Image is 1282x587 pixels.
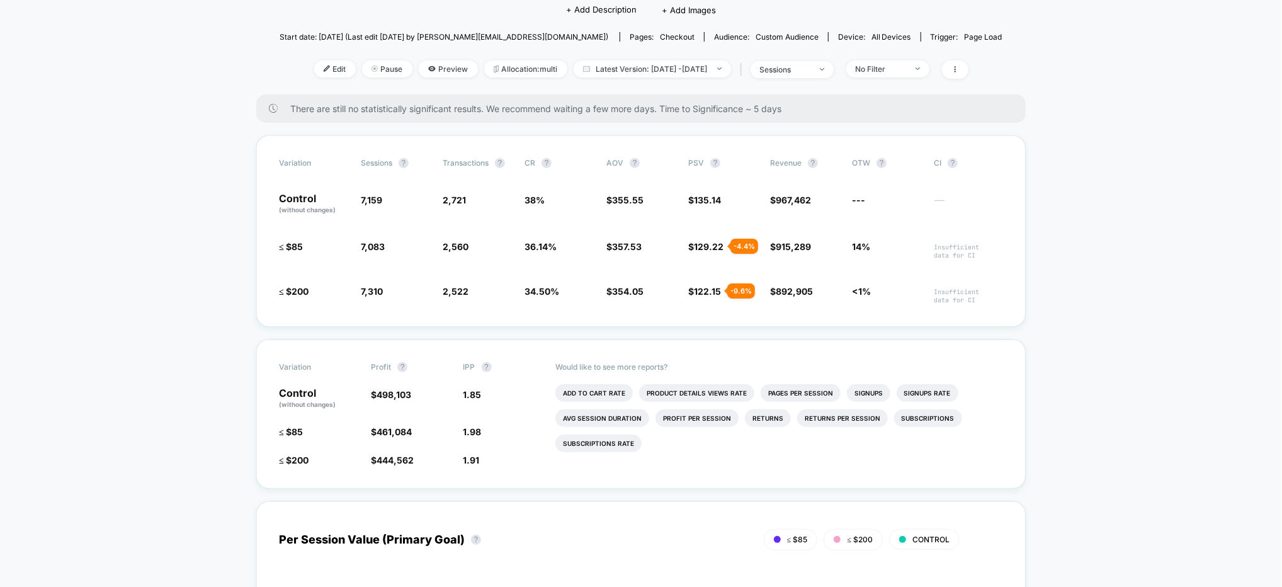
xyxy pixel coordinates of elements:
span: Sessions [361,158,392,168]
span: 36.14 % [525,241,557,252]
span: Transactions [443,158,489,168]
span: (without changes) [279,206,336,214]
span: 2,560 [443,241,468,252]
span: ≤ $200 [279,286,309,297]
span: 355.55 [612,195,644,205]
span: $ [606,241,642,252]
span: 7,083 [361,241,385,252]
li: Add To Cart Rate [555,384,633,402]
span: PSV [688,158,704,168]
li: Subscriptions Rate [555,435,642,452]
span: Device: [828,32,921,42]
span: 498,103 [377,389,411,400]
span: Custom Audience [756,32,819,42]
span: 2,721 [443,195,466,205]
span: $ [371,426,412,437]
span: OTW [852,158,921,168]
span: There are still no statistically significant results. We recommend waiting a few more days . Time... [290,103,1001,114]
div: Pages: [630,32,695,42]
div: - 9.6 % [727,283,755,299]
p: Would like to see more reports? [555,362,1003,372]
button: ? [808,158,818,168]
span: --- [934,197,1003,215]
span: $ [606,195,644,205]
span: 357.53 [612,241,642,252]
span: ≤ $85 [279,241,303,252]
li: Signups Rate [897,384,958,402]
img: end [916,67,920,70]
span: 892,905 [776,286,813,297]
span: ≤ $85 [787,535,808,545]
span: 444,562 [377,455,414,465]
span: ≤ $200 [279,455,309,465]
span: Preview [419,60,478,77]
span: Latest Version: [DATE] - [DATE] [574,60,731,77]
span: Insufficient data for CI [934,243,1003,259]
button: ? [397,362,407,372]
span: CR [525,158,535,168]
span: Revenue [770,158,802,168]
span: Variation [279,362,348,372]
span: $ [371,389,411,400]
span: Page Load [965,32,1002,42]
span: 135.14 [694,195,721,205]
span: + Add Images [662,5,716,15]
img: end [372,66,378,72]
span: 34.50 % [525,286,559,297]
span: $ [371,455,414,465]
button: ? [495,158,505,168]
span: 7,159 [361,195,382,205]
span: 1.91 [463,455,480,465]
span: ≤ $200 [847,535,873,545]
p: Control [279,388,358,409]
span: 1.85 [463,389,482,400]
span: $ [770,286,813,297]
img: rebalance [494,66,499,72]
button: ? [630,158,640,168]
span: $ [770,241,811,252]
span: --- [852,195,865,205]
span: $ [688,286,721,297]
span: 122.15 [694,286,721,297]
div: No Filter [856,64,906,74]
span: Edit [314,60,356,77]
span: all devices [871,32,911,42]
button: ? [948,158,958,168]
li: Subscriptions [894,409,962,427]
li: Profit Per Session [655,409,739,427]
span: 2,522 [443,286,468,297]
span: 14% [852,241,870,252]
span: <1% [852,286,871,297]
img: end [717,67,722,70]
span: 967,462 [776,195,811,205]
span: 129.22 [694,241,723,252]
button: ? [710,158,720,168]
li: Product Details Views Rate [639,384,754,402]
span: Variation [279,158,348,168]
span: Allocation: multi [484,60,567,77]
span: 7,310 [361,286,383,297]
button: ? [399,158,409,168]
span: Start date: [DATE] (Last edit [DATE] by [PERSON_NAME][EMAIL_ADDRESS][DOMAIN_NAME]) [280,32,608,42]
span: Pause [362,60,412,77]
span: CI [934,158,1003,168]
span: $ [688,195,721,205]
span: $ [606,286,644,297]
span: 915,289 [776,241,811,252]
span: (without changes) [279,401,336,408]
img: edit [324,66,330,72]
span: 38 % [525,195,545,205]
span: checkout [660,32,695,42]
p: Control [279,193,348,215]
li: Pages Per Session [761,384,841,402]
span: + Add Description [566,4,637,16]
img: end [820,68,824,71]
span: | [737,60,751,79]
li: Signups [847,384,890,402]
img: calendar [583,66,590,72]
button: ? [471,535,481,545]
span: $ [770,195,811,205]
span: AOV [606,158,623,168]
div: sessions [760,65,810,74]
li: Returns Per Session [797,409,888,427]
